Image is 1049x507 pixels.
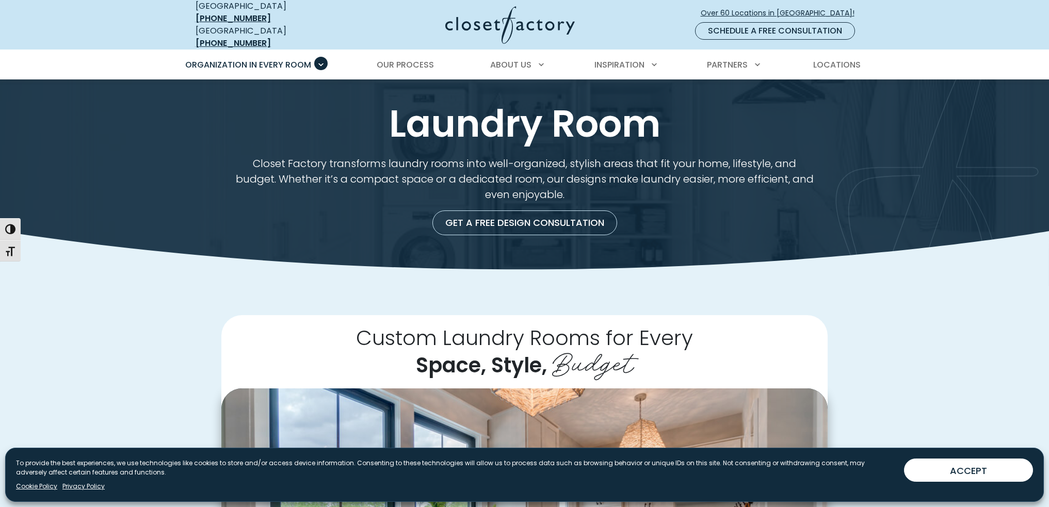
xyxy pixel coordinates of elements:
[813,59,861,71] span: Locations
[432,210,617,235] a: Get a Free Design Consultation
[701,8,863,19] span: Over 60 Locations in [GEOGRAPHIC_DATA]!
[196,12,271,24] a: [PHONE_NUMBER]
[356,323,693,352] span: Custom Laundry Rooms for Every
[185,59,311,71] span: Organization in Every Room
[62,482,105,491] a: Privacy Policy
[416,351,547,380] span: Space, Style,
[196,37,271,49] a: [PHONE_NUMBER]
[178,51,872,79] nav: Primary Menu
[16,482,57,491] a: Cookie Policy
[904,459,1033,482] button: ACCEPT
[700,4,863,22] a: Over 60 Locations in [GEOGRAPHIC_DATA]!
[193,104,856,143] h1: Laundry Room
[490,59,531,71] span: About Us
[445,6,575,44] img: Closet Factory Logo
[695,22,855,40] a: Schedule a Free Consultation
[16,459,896,477] p: To provide the best experiences, we use technologies like cookies to store and/or access device i...
[196,25,345,50] div: [GEOGRAPHIC_DATA]
[221,156,828,202] p: Closet Factory transforms laundry rooms into well-organized, stylish areas that fit your home, li...
[552,340,634,381] span: Budget
[594,59,644,71] span: Inspiration
[707,59,748,71] span: Partners
[377,59,434,71] span: Our Process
